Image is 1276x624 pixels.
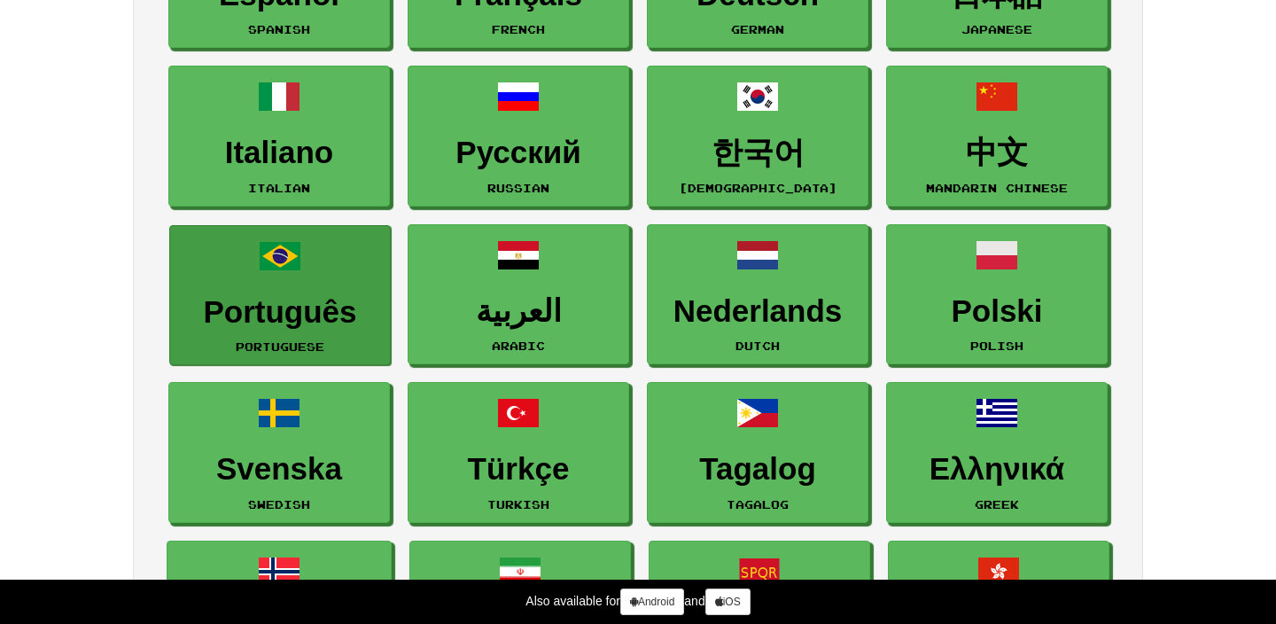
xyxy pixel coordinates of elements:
[178,452,380,487] h3: Svenska
[169,225,391,366] a: PortuguêsPortuguese
[705,589,751,615] a: iOS
[492,339,545,352] small: Arabic
[886,66,1108,207] a: 中文Mandarin Chinese
[417,452,619,487] h3: Türkçe
[248,23,310,35] small: Spanish
[178,136,380,170] h3: Italiano
[408,224,629,365] a: العربيةArabic
[168,382,390,523] a: SvenskaSwedish
[236,340,324,353] small: Portuguese
[647,382,868,523] a: TagalogTagalog
[408,382,629,523] a: TürkçeTurkish
[961,23,1032,35] small: Japanese
[248,498,310,511] small: Swedish
[679,182,837,194] small: [DEMOGRAPHIC_DATA]
[647,224,868,365] a: NederlandsDutch
[731,23,784,35] small: German
[970,339,1023,352] small: Polish
[179,295,381,330] h3: Português
[896,294,1098,329] h3: Polski
[248,182,310,194] small: Italian
[417,136,619,170] h3: Русский
[647,66,868,207] a: 한국어[DEMOGRAPHIC_DATA]
[657,452,859,487] h3: Tagalog
[417,294,619,329] h3: العربية
[896,136,1098,170] h3: 中文
[926,182,1068,194] small: Mandarin Chinese
[886,224,1108,365] a: PolskiPolish
[657,136,859,170] h3: 한국어
[620,589,684,615] a: Android
[408,66,629,207] a: РусскийRussian
[896,452,1098,487] h3: Ελληνικά
[492,23,545,35] small: French
[735,339,780,352] small: Dutch
[487,498,549,511] small: Turkish
[657,294,859,329] h3: Nederlands
[487,182,549,194] small: Russian
[727,498,789,511] small: Tagalog
[886,382,1108,523] a: ΕλληνικάGreek
[975,498,1019,511] small: Greek
[168,66,390,207] a: ItalianoItalian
